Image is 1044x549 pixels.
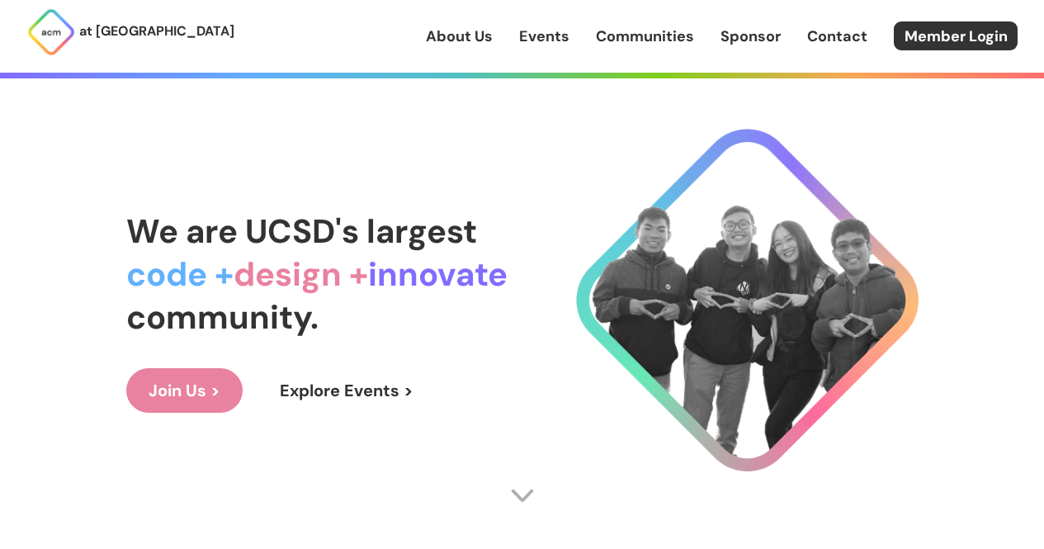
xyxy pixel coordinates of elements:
[257,368,436,413] a: Explore Events >
[426,26,493,47] a: About Us
[720,26,781,47] a: Sponsor
[894,21,1018,50] a: Member Login
[26,7,76,57] img: ACM Logo
[126,253,234,296] span: code +
[576,129,919,471] img: Cool Logo
[807,26,867,47] a: Contact
[126,368,243,413] a: Join Us >
[596,26,694,47] a: Communities
[126,210,477,253] span: We are UCSD's largest
[126,296,319,338] span: community.
[368,253,508,296] span: innovate
[519,26,569,47] a: Events
[79,21,234,42] p: at [GEOGRAPHIC_DATA]
[234,253,368,296] span: design +
[26,7,234,57] a: at [GEOGRAPHIC_DATA]
[510,483,535,508] img: Scroll Arrow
